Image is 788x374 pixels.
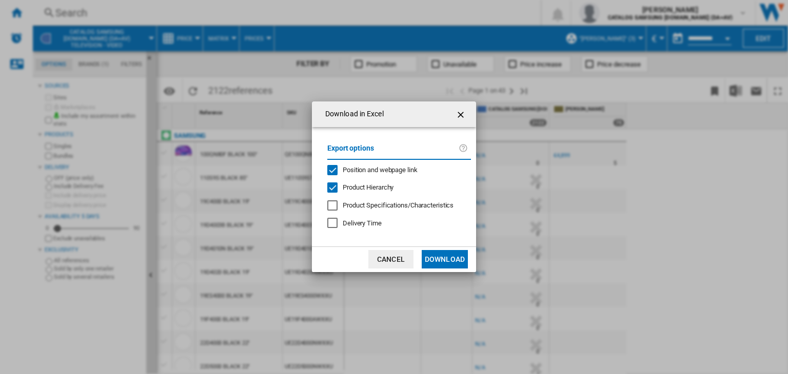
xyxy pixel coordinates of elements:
span: Product Specifications/Characteristics [343,201,454,209]
span: Delivery Time [343,219,382,227]
h4: Download in Excel [320,109,384,119]
md-checkbox: Product Hierarchy [327,183,463,193]
button: Cancel [368,250,413,268]
span: Position and webpage link [343,166,418,174]
button: getI18NText('BUTTONS.CLOSE_DIALOG') [451,104,472,124]
label: Export options [327,142,459,161]
span: Product Hierarchy [343,183,393,191]
md-checkbox: Delivery Time [327,218,471,228]
button: Download [422,250,468,268]
ng-md-icon: getI18NText('BUTTONS.CLOSE_DIALOG') [456,109,468,121]
div: Only applies to Category View [343,201,454,210]
md-checkbox: Position and webpage link [327,165,463,175]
